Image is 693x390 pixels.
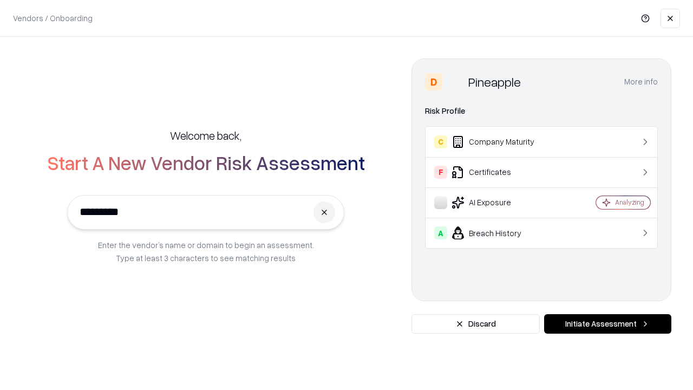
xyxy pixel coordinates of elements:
[434,135,447,148] div: C
[434,196,564,209] div: AI Exposure
[411,314,540,334] button: Discard
[434,166,564,179] div: Certificates
[447,73,464,90] img: Pineapple
[425,73,442,90] div: D
[98,238,314,264] p: Enter the vendor’s name or domain to begin an assessment. Type at least 3 characters to see match...
[434,166,447,179] div: F
[13,12,93,24] p: Vendors / Onboarding
[468,73,521,90] div: Pineapple
[425,105,658,118] div: Risk Profile
[434,226,564,239] div: Breach History
[624,72,658,92] button: More info
[47,152,365,173] h2: Start A New Vendor Risk Assessment
[170,128,241,143] h5: Welcome back,
[434,226,447,239] div: A
[544,314,671,334] button: Initiate Assessment
[434,135,564,148] div: Company Maturity
[615,198,644,207] div: Analyzing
